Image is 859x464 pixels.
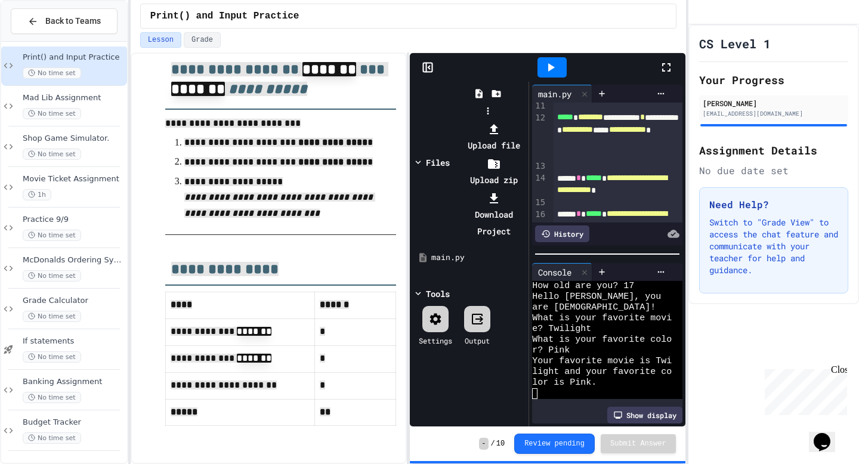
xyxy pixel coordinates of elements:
[532,281,634,292] span: How old are you? 17
[491,439,495,448] span: /
[709,197,838,212] h3: Need Help?
[462,120,526,154] li: Upload file
[140,32,181,48] button: Lesson
[699,35,771,52] h1: CS Level 1
[23,93,125,103] span: Mad Lib Assignment
[11,8,118,34] button: Back to Teams
[532,302,656,313] span: are [DEMOGRAPHIC_DATA]!
[699,142,848,159] h2: Assignment Details
[607,407,682,423] div: Show display
[514,434,595,454] button: Review pending
[760,364,847,415] iframe: chat widget
[532,378,597,388] span: lor is Pink.
[532,172,547,197] div: 14
[479,438,488,450] span: -
[150,9,299,23] span: Print() and Input Practice
[703,98,845,109] div: [PERSON_NAME]
[23,417,125,428] span: Budget Tracker
[532,100,547,112] div: 11
[426,287,450,300] div: Tools
[23,296,125,306] span: Grade Calculator
[532,112,547,161] div: 12
[532,335,672,345] span: What is your favorite colo
[532,263,592,281] div: Console
[809,416,847,452] iframe: chat widget
[709,216,838,276] p: Switch to "Grade View" to access the chat feature and communicate with your teacher for help and ...
[532,160,547,172] div: 13
[184,32,221,48] button: Grade
[426,156,450,169] div: Files
[23,215,125,225] span: Practice 9/9
[532,324,591,335] span: e? Twilight
[23,67,81,79] span: No time set
[23,311,81,322] span: No time set
[23,230,81,241] span: No time set
[532,209,547,233] div: 16
[532,313,672,324] span: What is your favorite movi
[23,377,125,387] span: Banking Assignment
[532,266,577,279] div: Console
[532,88,577,100] div: main.py
[23,336,125,347] span: If statements
[601,434,676,453] button: Submit Answer
[462,190,526,240] li: Download Project
[532,197,547,209] div: 15
[610,439,666,448] span: Submit Answer
[699,163,848,178] div: No due date set
[23,351,81,363] span: No time set
[23,392,81,403] span: No time set
[532,85,592,103] div: main.py
[496,439,505,448] span: 10
[465,335,490,346] div: Output
[431,252,524,264] div: main.py
[532,356,672,367] span: Your favorite movie is Twi
[532,292,661,302] span: Hello [PERSON_NAME], you
[23,52,125,63] span: Print() and Input Practice
[23,189,51,200] span: 1h
[23,134,125,144] span: Shop Game Simulator.
[23,432,81,444] span: No time set
[699,72,848,88] h2: Your Progress
[535,225,589,242] div: History
[703,109,845,118] div: [EMAIL_ADDRESS][DOMAIN_NAME]
[23,255,125,265] span: McDonalds Ordering System
[532,367,672,378] span: light and your favorite co
[23,108,81,119] span: No time set
[23,270,81,282] span: No time set
[45,15,101,27] span: Back to Teams
[5,5,82,76] div: Chat with us now!Close
[23,149,81,160] span: No time set
[532,345,570,356] span: r? Pink
[419,335,452,346] div: Settings
[23,174,125,184] span: Movie Ticket Assignment
[462,155,526,188] li: Upload zip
